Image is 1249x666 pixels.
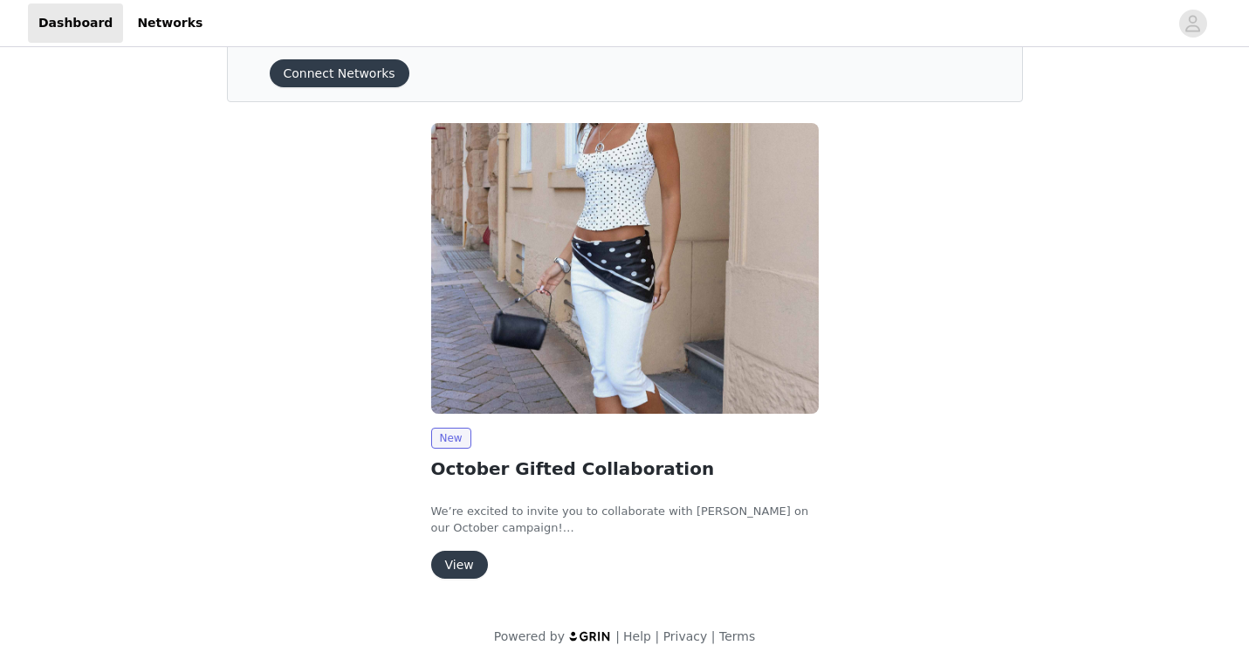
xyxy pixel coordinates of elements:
[431,503,819,537] p: We’re excited to invite you to collaborate with [PERSON_NAME] on our October campaign!
[28,3,123,43] a: Dashboard
[431,551,488,579] button: View
[431,123,819,414] img: Peppermayo AUS
[655,629,659,643] span: |
[711,629,716,643] span: |
[568,630,612,642] img: logo
[663,629,708,643] a: Privacy
[615,629,620,643] span: |
[431,428,471,449] span: New
[1184,10,1201,38] div: avatar
[623,629,651,643] a: Help
[270,59,409,87] button: Connect Networks
[719,629,755,643] a: Terms
[494,629,565,643] span: Powered by
[127,3,213,43] a: Networks
[431,559,488,572] a: View
[431,456,819,482] h2: October Gifted Collaboration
